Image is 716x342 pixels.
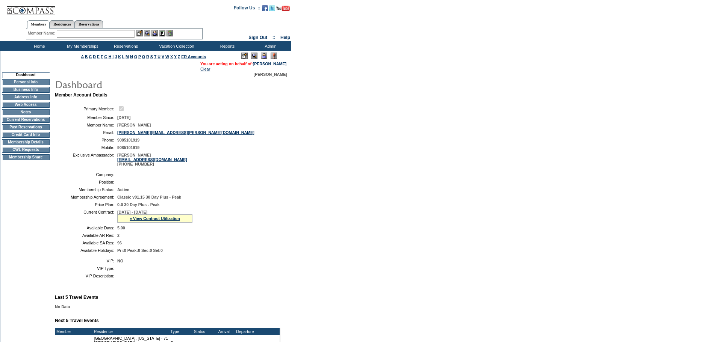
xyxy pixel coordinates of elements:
[97,54,100,59] a: E
[101,54,103,59] a: F
[58,187,114,192] td: Membership Status:
[58,266,114,271] td: VIP Type:
[117,157,187,162] a: [EMAIL_ADDRESS][DOMAIN_NAME]
[2,94,50,100] td: Address Info
[117,248,163,253] span: Pri:0 Peak:0 Sec:0 Sel:0
[117,123,151,127] span: [PERSON_NAME]
[50,20,75,28] a: Residences
[213,328,235,335] td: Arrival
[117,233,120,238] span: 2
[205,41,248,51] td: Reports
[200,67,210,71] a: Clear
[2,132,50,138] td: Credit Card Info
[2,79,50,85] td: Personal Info
[54,77,205,92] img: pgTtlDashboard.gif
[181,54,206,59] a: ER Accounts
[117,226,125,230] span: 5.00
[162,54,164,59] a: V
[130,54,133,59] a: N
[109,54,112,59] a: H
[261,53,267,59] img: Impersonate
[58,226,114,230] td: Available Days:
[28,30,57,36] div: Member Name:
[115,54,117,59] a: J
[17,41,60,51] td: Home
[235,328,256,335] td: Departure
[27,20,50,29] a: Members
[142,54,145,59] a: Q
[2,102,50,108] td: Web Access
[58,259,114,263] td: VIP:
[93,328,170,335] td: Residence
[151,30,158,36] img: Impersonate
[170,328,193,335] td: Type
[144,30,150,36] img: View
[55,328,91,335] td: Member
[112,54,114,59] a: I
[103,41,147,51] td: Reservations
[262,8,268,12] a: Become our fan on Facebook
[271,53,277,59] img: Log Concern/Member Elevation
[58,123,114,127] td: Member Name:
[58,233,114,238] td: Available AR Res:
[117,115,130,120] span: [DATE]
[58,210,114,223] td: Current Contract:
[147,41,205,51] td: Vacation Collection
[136,30,143,36] img: b_edit.gif
[60,41,103,51] td: My Memberships
[117,138,139,142] span: 9085101919
[75,20,103,28] a: Reservations
[159,30,165,36] img: Reservations
[280,35,290,40] a: Help
[2,154,50,160] td: Membership Share
[58,202,114,207] td: Price Plan:
[2,72,50,78] td: Dashboard
[241,53,248,59] img: Edit Mode
[174,54,177,59] a: Y
[58,195,114,199] td: Membership Agreement:
[165,54,169,59] a: W
[58,145,114,150] td: Mobile:
[170,54,173,59] a: X
[248,35,267,40] a: Sign Out
[178,54,180,59] a: Z
[55,92,107,98] b: Member Account Details
[58,105,114,112] td: Primary Member:
[117,153,187,166] span: [PERSON_NAME] [PHONE_NUMBER]
[58,248,114,253] td: Available Holidays:
[85,54,88,59] a: B
[117,187,129,192] span: Active
[117,195,181,199] span: Classic v01.15 30 Day Plus - Peak
[272,35,276,40] span: ::
[234,5,260,14] td: Follow Us ::
[150,54,153,59] a: S
[117,259,123,263] span: NO
[126,54,129,59] a: M
[58,115,114,120] td: Member Since:
[200,62,286,66] span: You are acting on behalf of:
[269,5,275,11] img: Follow us on Twitter
[58,138,114,142] td: Phone:
[2,109,50,115] td: Notes
[89,54,92,59] a: C
[55,295,98,300] b: Last 5 Travel Events
[117,130,254,135] a: [PERSON_NAME][EMAIL_ADDRESS][PERSON_NAME][DOMAIN_NAME]
[130,216,180,221] a: » View Contract Utilization
[138,54,141,59] a: P
[81,54,84,59] a: A
[58,274,114,278] td: VIP Description:
[146,54,149,59] a: R
[276,8,290,12] a: Subscribe to our YouTube Channel
[2,117,50,123] td: Current Reservations
[2,147,50,153] td: CWL Requests
[55,304,286,309] div: No Data
[167,30,173,36] img: b_calculator.gif
[262,5,268,11] img: Become our fan on Facebook
[2,124,50,130] td: Past Reservations
[58,241,114,245] td: Available SA Res:
[276,6,290,11] img: Subscribe to our YouTube Channel
[58,172,114,177] td: Company:
[269,8,275,12] a: Follow us on Twitter
[253,62,286,66] a: [PERSON_NAME]
[157,54,160,59] a: U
